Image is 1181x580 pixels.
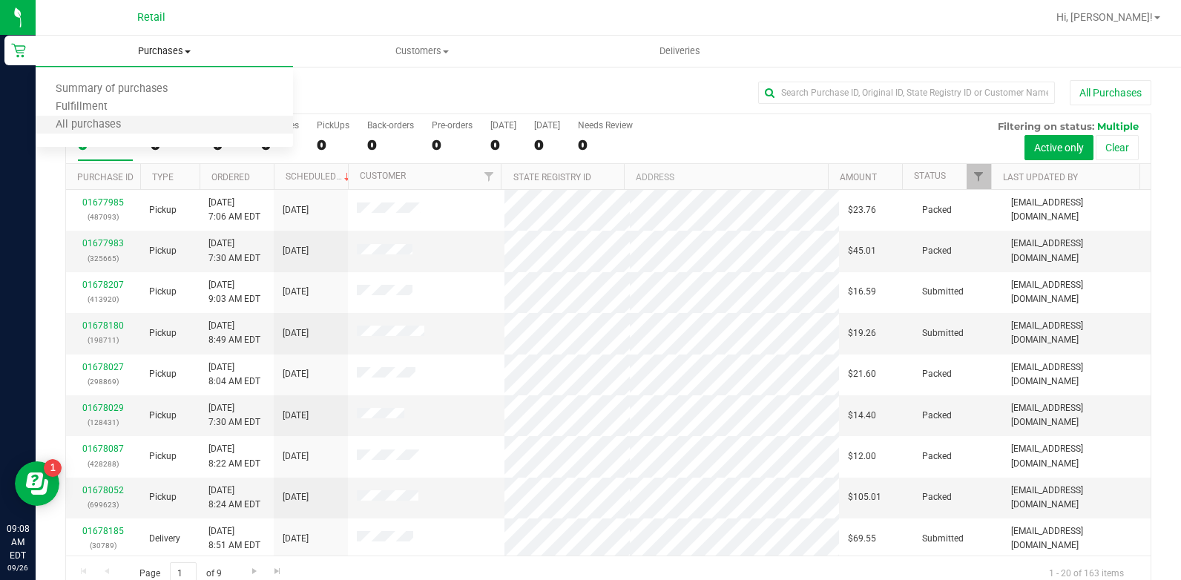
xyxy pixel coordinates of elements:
span: [DATE] 8:04 AM EDT [208,360,260,389]
p: (413920) [75,292,131,306]
span: [DATE] [283,409,309,423]
div: 0 [367,136,414,154]
span: [DATE] 7:30 AM EDT [208,237,260,265]
p: (198711) [75,333,131,347]
span: [DATE] 8:22 AM EDT [208,442,260,470]
span: [DATE] 8:49 AM EDT [208,319,260,347]
span: Pickup [149,203,177,217]
span: Packed [922,490,952,504]
a: Purchases Summary of purchases Fulfillment All purchases [36,36,293,67]
div: Needs Review [578,120,633,131]
a: 01678052 [82,485,124,495]
a: Amount [840,172,877,182]
span: [EMAIL_ADDRESS][DOMAIN_NAME] [1011,401,1142,429]
span: Packed [922,203,952,217]
p: 09/26 [7,562,29,573]
p: 09:08 AM EDT [7,522,29,562]
span: [EMAIL_ADDRESS][DOMAIN_NAME] [1011,360,1142,389]
a: Status [914,171,946,181]
p: (298869) [75,375,131,389]
span: $21.60 [848,367,876,381]
button: Active only [1024,135,1093,160]
span: All purchases [36,119,141,131]
span: [EMAIL_ADDRESS][DOMAIN_NAME] [1011,319,1142,347]
a: Last Updated By [1003,172,1078,182]
span: Packed [922,244,952,258]
span: [DATE] [283,367,309,381]
p: (699623) [75,498,131,512]
div: 0 [578,136,633,154]
span: [EMAIL_ADDRESS][DOMAIN_NAME] [1011,524,1142,553]
span: [DATE] 7:30 AM EDT [208,401,260,429]
div: [DATE] [490,120,516,131]
span: [EMAIL_ADDRESS][DOMAIN_NAME] [1011,237,1142,265]
div: 0 [432,136,473,154]
span: [DATE] [283,490,309,504]
iframe: Resource center [15,461,59,506]
span: $45.01 [848,244,876,258]
a: 01678185 [82,526,124,536]
span: [DATE] 8:24 AM EDT [208,484,260,512]
span: [EMAIL_ADDRESS][DOMAIN_NAME] [1011,196,1142,224]
a: Filter [476,164,501,189]
span: [DATE] [283,244,309,258]
th: Address [624,164,828,190]
a: 01677985 [82,197,124,208]
a: Customer [360,171,406,181]
iframe: Resource center unread badge [44,459,62,477]
span: Pickup [149,490,177,504]
span: $105.01 [848,490,881,504]
span: Submitted [922,326,964,340]
span: Pickup [149,326,177,340]
a: Scheduled [286,171,353,182]
a: Customers [293,36,550,67]
p: (325665) [75,251,131,266]
p: (128431) [75,415,131,429]
span: $23.76 [848,203,876,217]
span: Customers [294,45,550,58]
span: [DATE] [283,449,309,464]
span: [DATE] [283,285,309,299]
a: 01678207 [82,280,124,290]
button: Clear [1096,135,1139,160]
button: All Purchases [1070,80,1151,105]
span: [DATE] [283,326,309,340]
div: 0 [534,136,560,154]
p: (428288) [75,457,131,471]
span: Retail [137,11,165,24]
span: $14.40 [848,409,876,423]
span: Submitted [922,285,964,299]
span: [EMAIL_ADDRESS][DOMAIN_NAME] [1011,484,1142,512]
a: State Registry ID [513,172,591,182]
span: $69.55 [848,532,876,546]
span: Pickup [149,449,177,464]
a: Deliveries [551,36,809,67]
span: [DATE] 7:06 AM EDT [208,196,260,224]
a: Purchase ID [77,172,134,182]
div: PickUps [317,120,349,131]
div: [DATE] [534,120,560,131]
span: Pickup [149,409,177,423]
div: 0 [317,136,349,154]
span: Pickup [149,367,177,381]
div: Back-orders [367,120,414,131]
span: Submitted [922,532,964,546]
span: [DATE] 9:03 AM EDT [208,278,260,306]
span: Packed [922,449,952,464]
span: Hi, [PERSON_NAME]! [1056,11,1153,23]
span: Summary of purchases [36,83,188,96]
span: Fulfillment [36,101,128,113]
span: $12.00 [848,449,876,464]
span: [DATE] [283,203,309,217]
a: Filter [967,164,991,189]
span: Purchases [36,45,293,58]
span: Packed [922,409,952,423]
a: 01678180 [82,320,124,331]
p: (487093) [75,210,131,224]
span: Multiple [1097,120,1139,132]
span: [DATE] 8:51 AM EDT [208,524,260,553]
p: (30789) [75,538,131,553]
a: 01678029 [82,403,124,413]
span: [EMAIL_ADDRESS][DOMAIN_NAME] [1011,442,1142,470]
